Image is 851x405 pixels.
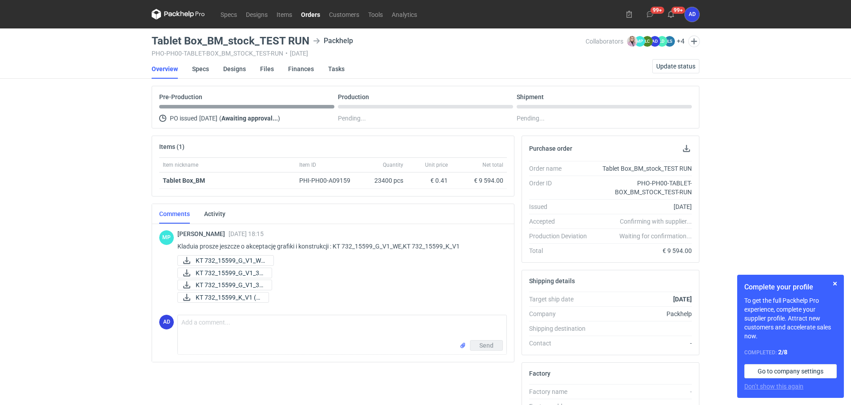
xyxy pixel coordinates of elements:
[529,370,550,377] h2: Factory
[221,115,278,122] strong: Awaiting approval...
[529,232,594,241] div: Production Deviation
[677,37,685,45] button: +4
[529,202,594,211] div: Issued
[260,59,274,79] a: Files
[229,230,264,237] span: [DATE] 18:15
[297,9,325,20] a: Orders
[778,349,787,356] strong: 2 / 8
[744,282,837,293] h1: Complete your profile
[642,36,653,47] figcaption: ŁC
[313,36,353,46] div: Packhelp
[177,268,272,278] a: KT 732_15599_G_V1_3D...
[159,204,190,224] a: Comments
[177,230,229,237] span: [PERSON_NAME]
[223,59,246,79] a: Designs
[364,9,387,20] a: Tools
[470,340,503,351] button: Send
[325,9,364,20] a: Customers
[152,9,205,20] svg: Packhelp Pro
[152,36,309,46] h3: Tablet Box_BM_stock_TEST RUN
[328,59,345,79] a: Tasks
[627,36,638,47] img: Klaudia Wiśniewska
[272,9,297,20] a: Items
[299,176,359,185] div: PHI-PH00-A09159
[159,230,174,245] figcaption: MP
[681,143,692,154] button: Download PO
[177,241,500,252] p: Kladuia prosze jeszcze o akceptację grafiki i konstrukcji : KT 732_15599_G_V1_WE,KT 732_15599_K_V1
[152,59,178,79] a: Overview
[517,113,692,124] div: Pending...
[159,315,174,329] figcaption: AD
[586,38,623,45] span: Collaborators
[744,296,837,341] p: To get the full Packhelp Pro experience, complete your supplier profile. Attract new customers an...
[362,172,407,189] div: 23400 pcs
[529,339,594,348] div: Contact
[685,7,699,22] button: AD
[196,280,265,290] span: KT 732_15599_G_V1_3D...
[594,164,692,173] div: Tablet Box_BM_stock_TEST RUN
[338,93,369,100] p: Production
[594,202,692,211] div: [DATE]
[177,255,274,266] a: KT 732_15599_G_V1_WE...
[177,280,266,290] div: KT 732_15599_G_V1_3D.JPG
[656,63,695,69] span: Update status
[529,217,594,226] div: Accepted
[192,59,209,79] a: Specs
[204,204,225,224] a: Activity
[529,309,594,318] div: Company
[410,176,448,185] div: € 0.41
[196,256,266,265] span: KT 732_15599_G_V1_WE...
[594,179,692,196] div: PHO-PH00-TABLET-BOX_BM_STOCK_TEST-RUN
[285,50,288,57] span: •
[650,36,660,47] figcaption: AD
[216,9,241,20] a: Specs
[830,278,840,289] button: Skip for now
[594,309,692,318] div: Packhelp
[338,113,366,124] span: Pending...
[744,382,803,391] button: Don’t show this again
[159,113,334,124] div: PO issued
[529,145,572,152] h2: Purchase order
[159,143,185,150] h2: Items (1)
[288,59,314,79] a: Finances
[163,161,198,168] span: Item nickname
[383,161,403,168] span: Quantity
[594,387,692,396] div: -
[744,364,837,378] a: Go to company settings
[163,177,205,184] strong: Tablet Box_BM
[159,315,174,329] div: Anita Dolczewska
[673,296,692,303] strong: [DATE]
[643,7,657,21] button: 99+
[159,230,174,245] div: Martyna Paroń
[664,36,675,47] figcaption: ŁS
[619,232,692,241] em: Waiting for confirmation...
[152,50,586,57] div: PHO-PH00-TABLET-BOX_BM_STOCK_TEST-RUN [DATE]
[425,161,448,168] span: Unit price
[199,113,217,124] span: [DATE]
[517,93,544,100] p: Shipment
[529,277,575,285] h2: Shipping details
[744,348,837,357] div: Completed:
[620,218,692,225] em: Confirming with supplier...
[177,292,269,303] a: KT 732_15599_K_V1 (1...
[652,59,699,73] button: Update status
[657,36,667,47] figcaption: ŁD
[196,293,261,302] span: KT 732_15599_K_V1 (1...
[664,7,678,21] button: 99+
[241,9,272,20] a: Designs
[177,280,272,290] a: KT 732_15599_G_V1_3D...
[685,7,699,22] div: Anita Dolczewska
[482,161,503,168] span: Net total
[177,292,266,303] div: KT 732_15599_K_V1 (1).pdf
[196,268,265,278] span: KT 732_15599_G_V1_3D...
[529,324,594,333] div: Shipping destination
[529,246,594,255] div: Total
[455,176,503,185] div: € 9 594.00
[634,36,645,47] figcaption: MP
[529,164,594,173] div: Order name
[529,387,594,396] div: Factory name
[177,268,266,278] div: KT 732_15599_G_V1_3D ruch (1).pdf
[278,115,280,122] span: )
[387,9,421,20] a: Analytics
